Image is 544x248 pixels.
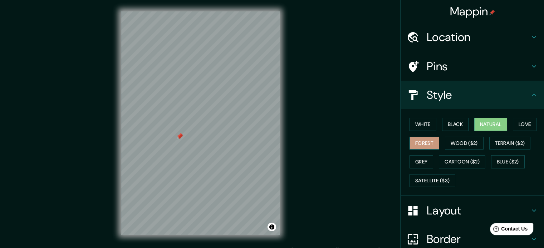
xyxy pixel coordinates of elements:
[401,196,544,225] div: Layout
[410,118,436,131] button: White
[427,232,530,246] h4: Border
[450,4,495,19] h4: Mappin
[410,137,439,150] button: Forest
[427,59,530,74] h4: Pins
[474,118,507,131] button: Natural
[439,155,485,168] button: Cartoon ($2)
[480,220,536,240] iframe: Help widget launcher
[427,203,530,218] h4: Layout
[489,10,495,15] img: pin-icon.png
[121,11,280,235] canvas: Map
[268,223,276,231] button: Toggle attribution
[410,174,455,187] button: Satellite ($3)
[401,52,544,81] div: Pins
[442,118,469,131] button: Black
[410,155,433,168] button: Grey
[489,137,531,150] button: Terrain ($2)
[513,118,536,131] button: Love
[401,23,544,51] div: Location
[401,81,544,109] div: Style
[445,137,484,150] button: Wood ($2)
[427,88,530,102] h4: Style
[427,30,530,44] h4: Location
[491,155,525,168] button: Blue ($2)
